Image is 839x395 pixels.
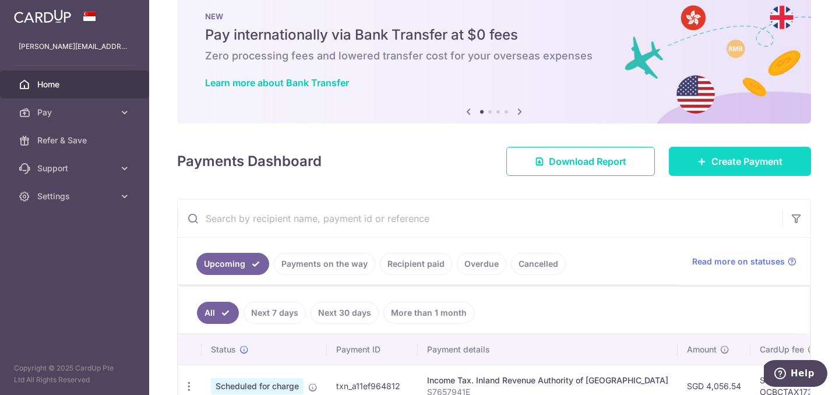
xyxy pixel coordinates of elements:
[764,360,827,389] iframe: Opens a widget where you can find more information
[178,200,782,237] input: Search by recipient name, payment id or reference
[511,253,566,275] a: Cancelled
[418,334,678,365] th: Payment details
[711,154,782,168] span: Create Payment
[205,26,783,44] h5: Pay internationally via Bank Transfer at $0 fees
[37,79,114,90] span: Home
[37,163,114,174] span: Support
[327,334,418,365] th: Payment ID
[274,253,375,275] a: Payments on the way
[692,256,785,267] span: Read more on statuses
[205,77,349,89] a: Learn more about Bank Transfer
[37,107,114,118] span: Pay
[549,154,626,168] span: Download Report
[37,191,114,202] span: Settings
[457,253,506,275] a: Overdue
[211,378,304,394] span: Scheduled for charge
[205,49,783,63] h6: Zero processing fees and lowered transfer cost for your overseas expenses
[380,253,452,275] a: Recipient paid
[311,302,379,324] a: Next 30 days
[383,302,474,324] a: More than 1 month
[760,344,804,355] span: CardUp fee
[19,41,131,52] p: [PERSON_NAME][EMAIL_ADDRESS][PERSON_NAME][DOMAIN_NAME]
[687,344,717,355] span: Amount
[669,147,811,176] a: Create Payment
[692,256,796,267] a: Read more on statuses
[196,253,269,275] a: Upcoming
[244,302,306,324] a: Next 7 days
[177,151,322,172] h4: Payments Dashboard
[197,302,239,324] a: All
[205,12,783,21] p: NEW
[211,344,236,355] span: Status
[37,135,114,146] span: Refer & Save
[14,9,71,23] img: CardUp
[506,147,655,176] a: Download Report
[427,375,668,386] div: Income Tax. Inland Revenue Authority of [GEOGRAPHIC_DATA]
